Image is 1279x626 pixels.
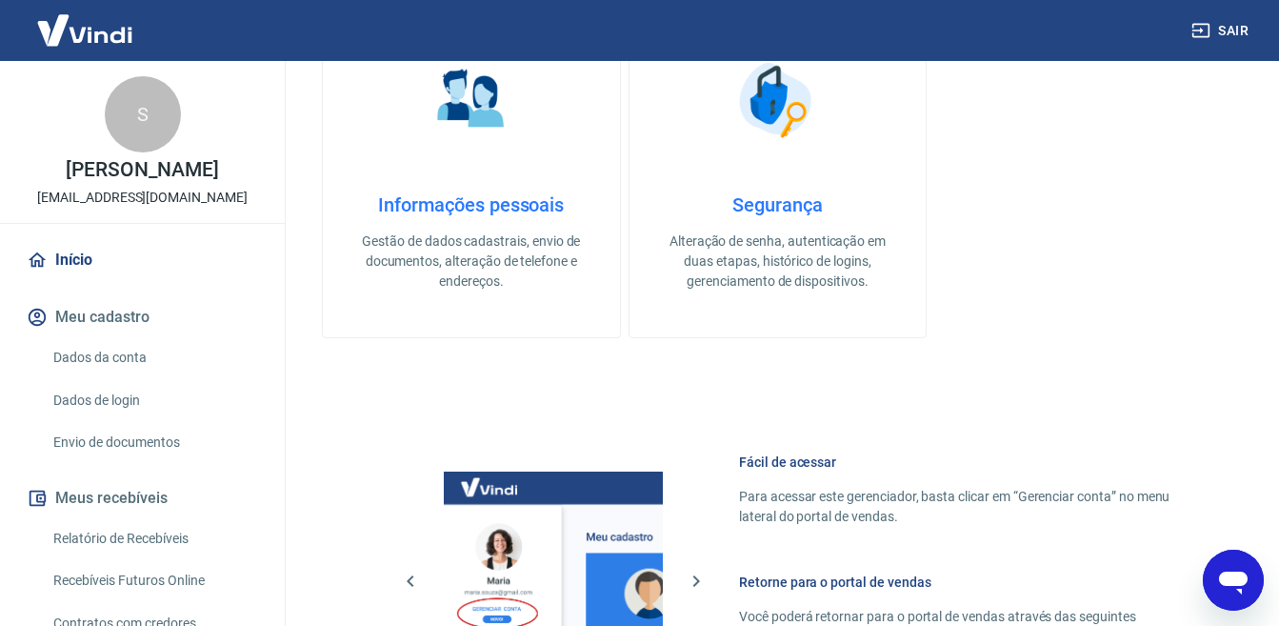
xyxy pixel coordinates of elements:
[729,52,825,148] img: Segurança
[660,232,896,292] p: Alteração de senha, autenticação em duas etapas, histórico de logins, gerenciamento de dispositivos.
[739,573,1188,592] h6: Retorne para o portal de vendas
[23,239,262,281] a: Início
[37,188,248,208] p: [EMAIL_ADDRESS][DOMAIN_NAME]
[23,1,147,59] img: Vindi
[424,52,519,148] img: Informações pessoais
[46,519,262,558] a: Relatório de Recebíveis
[46,561,262,600] a: Recebíveis Futuros Online
[1203,550,1264,611] iframe: Botão para abrir a janela de mensagens, conversa em andamento
[23,296,262,338] button: Meu cadastro
[322,6,621,338] a: Informações pessoaisInformações pessoaisGestão de dados cadastrais, envio de documentos, alteraçã...
[46,338,262,377] a: Dados da conta
[66,160,218,180] p: [PERSON_NAME]
[105,76,181,152] div: S
[46,381,262,420] a: Dados de login
[1188,13,1256,49] button: Sair
[353,193,590,216] h4: Informações pessoais
[629,6,928,338] a: SegurançaSegurançaAlteração de senha, autenticação em duas etapas, histórico de logins, gerenciam...
[739,453,1188,472] h6: Fácil de acessar
[353,232,590,292] p: Gestão de dados cadastrais, envio de documentos, alteração de telefone e endereços.
[739,487,1188,527] p: Para acessar este gerenciador, basta clicar em “Gerenciar conta” no menu lateral do portal de ven...
[660,193,896,216] h4: Segurança
[23,477,262,519] button: Meus recebíveis
[46,423,262,462] a: Envio de documentos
